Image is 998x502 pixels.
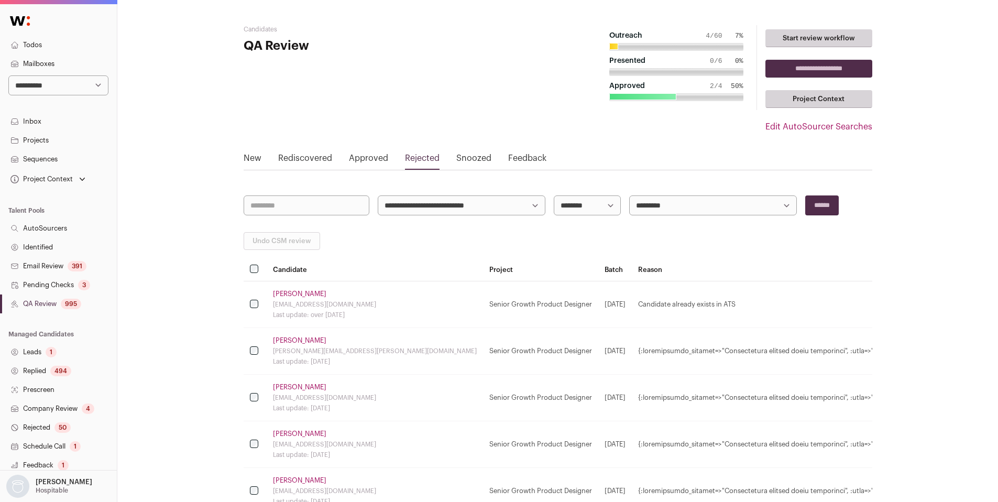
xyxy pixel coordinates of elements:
a: Approved [349,152,388,169]
a: New [244,152,261,169]
div: Last update: [DATE] [273,404,477,412]
a: Rejected [405,152,440,169]
button: Open dropdown [4,475,94,498]
td: [DATE] [598,328,632,375]
div: 494 [50,366,71,376]
div: [PERSON_NAME][EMAIL_ADDRESS][PERSON_NAME][DOMAIN_NAME] [273,347,477,355]
button: Outreach 4/60 7% Presented 0/6 0% Approved 2/4 50% [596,25,756,110]
td: [DATE] [598,281,632,328]
p: Hospitable [36,486,68,495]
a: [PERSON_NAME] [273,336,326,345]
div: 1 [70,441,81,452]
a: Rediscovered [278,152,332,169]
div: 995 [61,299,81,309]
td: Senior Growth Product Designer [483,281,598,328]
p: [PERSON_NAME] [36,478,92,486]
td: Senior Growth Product Designer [483,328,598,375]
a: [PERSON_NAME] [273,476,326,485]
img: nopic.png [6,475,29,498]
img: Wellfound [4,10,36,31]
a: Project Context [765,90,872,108]
button: Open dropdown [8,172,87,187]
h2: Candidates [244,25,453,34]
th: Project [483,258,598,281]
td: [DATE] [598,375,632,421]
td: [DATE] [598,421,632,468]
a: Start review workflow [765,29,872,47]
div: [EMAIL_ADDRESS][DOMAIN_NAME] [273,300,477,309]
div: [EMAIL_ADDRESS][DOMAIN_NAME] [273,394,477,402]
td: Senior Growth Product Designer [483,421,598,468]
div: 1 [58,460,69,471]
div: [EMAIL_ADDRESS][DOMAIN_NAME] [273,487,477,495]
div: 3 [78,280,90,290]
div: Last update: [DATE] [273,357,477,366]
a: [PERSON_NAME] [273,290,326,298]
a: [PERSON_NAME] [273,430,326,438]
th: Batch [598,258,632,281]
div: 4 [82,403,94,414]
div: Project Context [8,175,73,183]
div: 391 [68,261,86,271]
h1: QA Review [244,38,453,54]
div: 1 [46,347,57,357]
div: 50 [54,422,71,433]
th: Candidate [267,258,483,281]
a: Edit AutoSourcer Searches [765,121,872,133]
div: Last update: over [DATE] [273,311,477,319]
div: [EMAIL_ADDRESS][DOMAIN_NAME] [273,440,477,449]
td: Senior Growth Product Designer [483,375,598,421]
a: Snoozed [456,152,491,169]
div: Last update: [DATE] [273,451,477,459]
a: [PERSON_NAME] [273,383,326,391]
a: Feedback [508,152,546,169]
